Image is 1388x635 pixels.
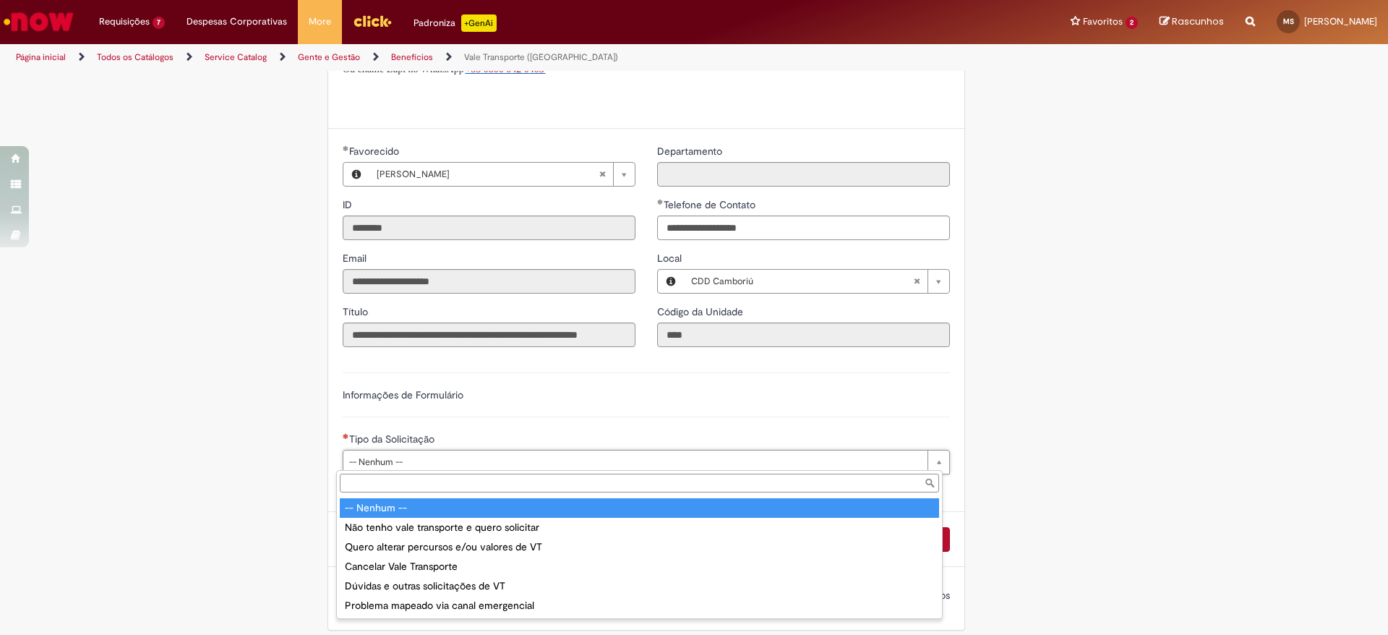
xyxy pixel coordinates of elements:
[340,596,939,615] div: Problema mapeado via canal emergencial
[340,537,939,557] div: Quero alterar percursos e/ou valores de VT
[340,518,939,537] div: Não tenho vale transporte e quero solicitar
[340,498,939,518] div: -- Nenhum --
[340,576,939,596] div: Dúvidas e outras solicitações de VT
[340,557,939,576] div: Cancelar Vale Transporte
[337,495,942,618] ul: Tipo da Solicitação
